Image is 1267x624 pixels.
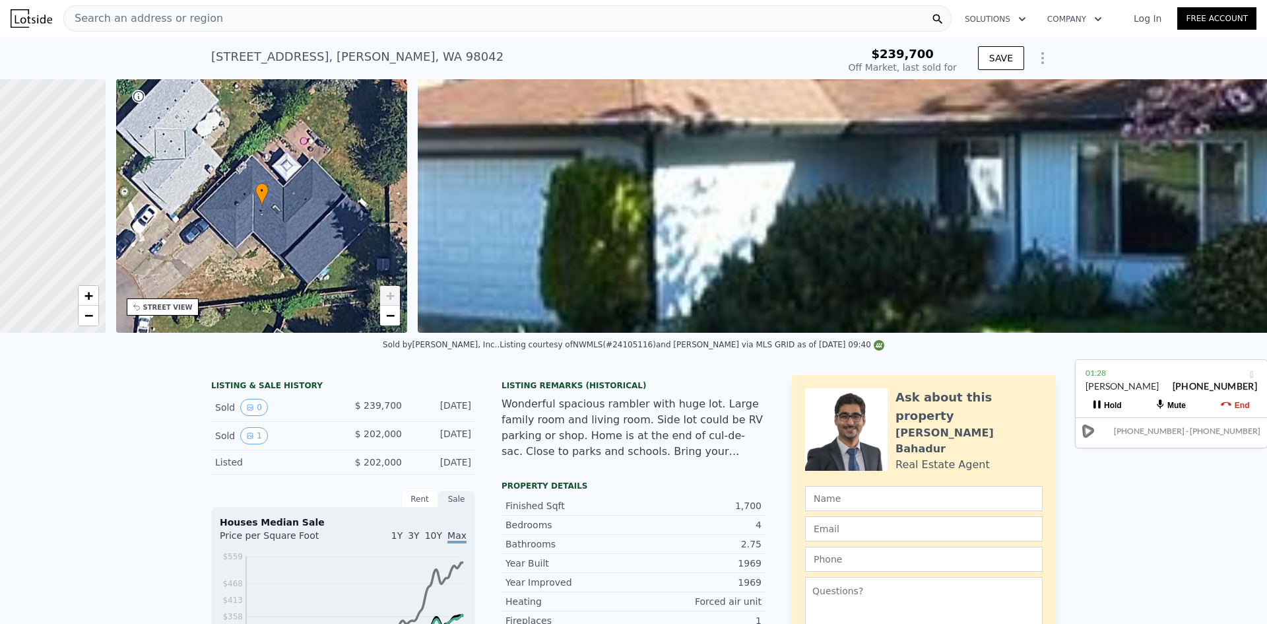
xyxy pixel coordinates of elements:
[255,185,269,197] span: •
[505,595,633,608] div: Heating
[633,518,762,532] div: 4
[505,576,633,589] div: Year Improved
[438,491,475,508] div: Sale
[215,427,333,444] div: Sold
[633,557,762,570] div: 1969
[1037,7,1113,31] button: Company
[895,425,1043,457] div: [PERSON_NAME] Bahadur
[220,516,467,529] div: Houses Median Sale
[412,456,471,469] div: [DATE]
[633,537,762,551] div: 2.75
[805,516,1043,541] input: Email
[84,307,92,324] span: −
[380,306,400,326] a: Zoom out
[383,340,500,349] div: Sold by [PERSON_NAME], Inc. .
[215,456,333,469] div: Listed
[211,380,475,394] div: LISTING & SALE HISTORY
[222,552,243,561] tspan: $559
[412,427,471,444] div: [DATE]
[11,9,52,28] img: Lotside
[222,596,243,605] tspan: $413
[447,530,467,543] span: Max
[633,499,762,512] div: 1,700
[633,595,762,608] div: Forced air unit
[502,481,765,491] div: Property details
[143,302,193,312] div: STREET VIEW
[386,307,395,324] span: −
[978,46,1024,70] button: SAVE
[401,491,438,508] div: Rent
[874,340,884,351] img: NWMLS Logo
[215,399,333,416] div: Sold
[240,427,268,444] button: View historical data
[805,486,1043,511] input: Name
[255,183,269,206] div: •
[502,380,765,391] div: Listing Remarks (Historical)
[355,457,402,468] span: $ 202,000
[222,579,243,588] tspan: $468
[505,499,633,512] div: Finished Sqft
[954,7,1037,31] button: Solutions
[79,306,98,326] a: Zoom out
[633,576,762,589] div: 1969
[500,340,884,349] div: Listing courtesy of NWMLS (#24105116) and [PERSON_NAME] via MLS GRID as of [DATE] 09:40
[355,400,402,411] span: $ 239,700
[84,287,92,304] span: +
[1177,7,1256,30] a: Free Account
[895,388,1043,425] div: Ask about this property
[79,286,98,306] a: Zoom in
[240,399,268,416] button: View historical data
[391,530,403,541] span: 1Y
[502,396,765,460] div: Wonderful spacious rambler with huge lot. Large family room and living room. Side lot could be RV...
[408,530,419,541] span: 3Y
[895,457,990,473] div: Real Estate Agent
[211,48,504,66] div: [STREET_ADDRESS] , [PERSON_NAME] , WA 98042
[412,399,471,416] div: [DATE]
[222,612,243,621] tspan: $358
[1029,45,1056,71] button: Show Options
[849,61,957,74] div: Off Market, last sold for
[355,429,402,439] span: $ 202,000
[386,287,395,304] span: +
[425,530,442,541] span: 10Y
[1118,12,1177,25] a: Log In
[805,547,1043,572] input: Phone
[505,557,633,570] div: Year Built
[505,518,633,532] div: Bedrooms
[64,11,223,26] span: Search an address or region
[871,47,934,61] span: $239,700
[380,286,400,306] a: Zoom in
[220,529,343,550] div: Price per Square Foot
[505,537,633,551] div: Bathrooms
